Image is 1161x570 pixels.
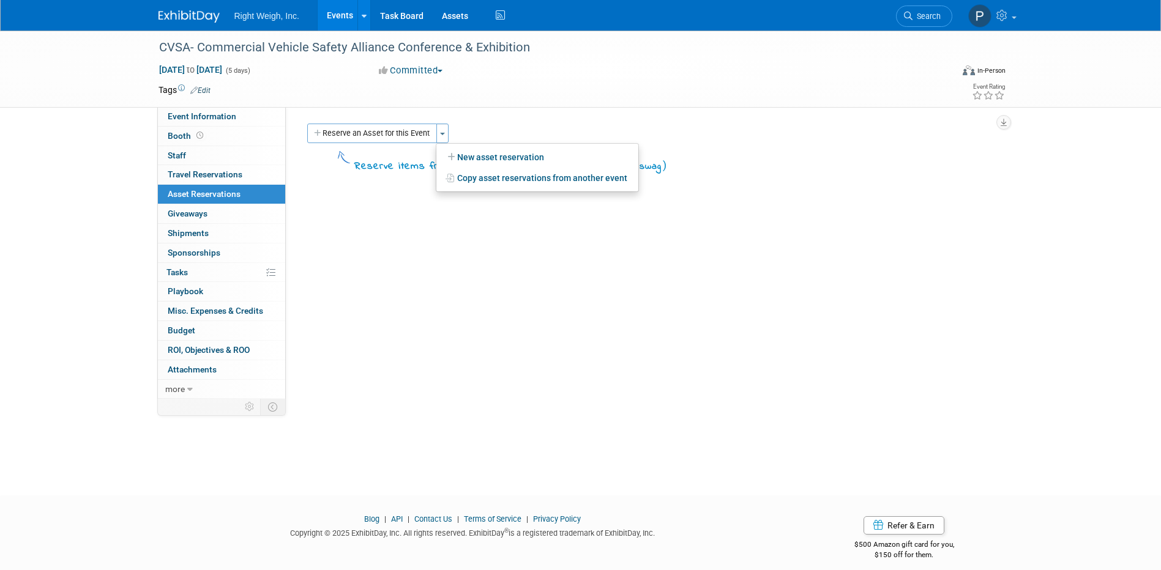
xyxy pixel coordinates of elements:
span: Booth not reserved yet [194,131,206,140]
a: Refer & Earn [864,516,944,535]
button: Reserve an Asset for this Event [307,124,437,143]
a: Event Information [158,107,285,126]
a: ROI, Objectives & ROO [158,341,285,360]
img: ExhibitDay [159,10,220,23]
div: In-Person [977,66,1006,75]
span: like your booth, displays, and swag [505,160,662,173]
span: Travel Reservations [168,169,242,179]
span: ) [662,159,667,171]
div: Reserve items from inventory [354,158,667,174]
a: Asset Reservations [158,185,285,204]
div: Event Rating [972,84,1005,90]
div: $150 off for them. [805,550,1003,560]
a: Contact Us [414,514,452,524]
a: API [391,514,403,524]
span: | [454,514,462,524]
span: Right Weigh, Inc. [234,11,299,21]
span: Playbook [168,286,203,296]
a: Attachments [158,360,285,379]
a: Copy asset reservations from another event [436,168,638,188]
span: [DATE] [DATE] [159,64,223,75]
a: Tasks [158,263,285,282]
span: Staff [168,150,186,160]
img: Pete Danielson [968,4,991,28]
a: Blog [364,514,379,524]
a: Terms of Service [464,514,521,524]
td: Personalize Event Tab Strip [239,399,261,415]
a: Sponsorships [158,243,285,262]
sup: ® [504,527,509,534]
a: Shipments [158,224,285,243]
a: Staff [158,146,285,165]
span: | [381,514,389,524]
span: Sponsorships [168,248,220,257]
img: Format-Inperson.png [963,65,975,75]
a: Search [896,6,952,27]
a: Playbook [158,282,285,301]
span: (5 days) [225,67,250,75]
span: to [185,65,196,75]
span: ROI, Objectives & ROO [168,345,250,355]
span: Giveaways [168,209,207,218]
span: Event Information [168,111,236,121]
div: CVSA- Commercial Vehicle Safety Alliance Conference & Exhibition [155,37,934,59]
a: New asset reservation [436,147,638,168]
a: Privacy Policy [533,514,581,524]
span: Misc. Expenses & Credits [168,306,263,316]
span: more [165,384,185,394]
td: Toggle Event Tabs [260,399,285,415]
a: Edit [190,86,211,95]
span: Attachments [168,365,217,374]
span: Search [913,12,941,21]
a: Giveaways [158,204,285,223]
span: | [405,514,413,524]
div: Copyright © 2025 ExhibitDay, Inc. All rights reserved. ExhibitDay is a registered trademark of Ex... [159,525,788,539]
span: Tasks [166,267,188,277]
a: Budget [158,321,285,340]
span: Booth [168,131,206,141]
a: Travel Reservations [158,165,285,184]
a: more [158,380,285,399]
div: Event Format [880,64,1006,82]
span: | [523,514,531,524]
button: Committed [375,64,447,77]
td: Tags [159,84,211,96]
a: Misc. Expenses & Credits [158,302,285,320]
span: Asset Reservations [168,189,241,199]
div: $500 Amazon gift card for you, [805,531,1003,560]
a: Booth [158,127,285,146]
span: Shipments [168,228,209,238]
span: Budget [168,325,195,335]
